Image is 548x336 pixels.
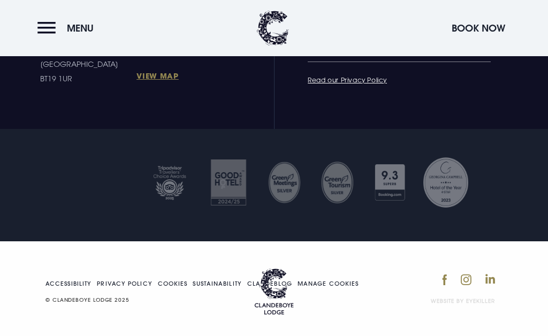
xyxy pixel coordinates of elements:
[204,156,253,209] img: Good hotel 24 25 2
[298,281,359,287] a: Manage your cookie settings.
[485,274,495,284] img: LinkedIn
[446,17,511,40] button: Book Now
[193,281,241,287] a: Sustainability
[254,269,294,315] a: Go home
[45,281,92,287] a: Accessibility
[45,295,364,305] p: © CLANDEBOYE LODGE 2025
[268,161,301,204] img: Untitled design 35
[431,297,495,305] a: Website by Eyekiller
[247,281,292,287] a: Clandeblog
[97,281,152,287] a: Privacy Policy
[146,156,194,209] img: Tripadvisor travellers choice 2025
[442,274,447,286] img: Facebook
[37,17,99,40] button: Menu
[461,274,471,285] img: Instagram
[158,281,188,287] a: Cookies
[422,156,470,209] img: Georgina Campbell Award 2023
[67,22,94,34] span: Menu
[308,75,387,84] a: Read our Privacy Policy
[136,71,223,81] a: View Map
[254,269,294,315] img: Logo
[257,11,289,45] img: Clandeboye Lodge
[321,161,354,204] img: GM SILVER TRANSPARENT
[369,156,411,209] img: Booking com 1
